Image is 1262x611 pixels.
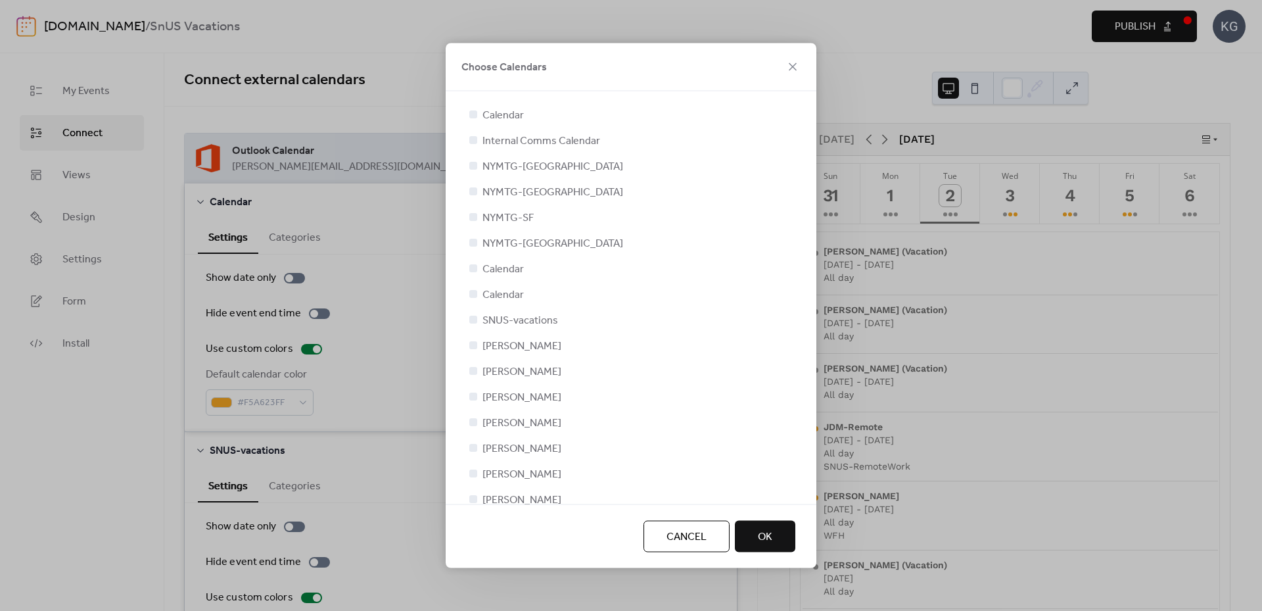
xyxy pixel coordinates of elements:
span: Calendar [482,261,524,277]
span: [PERSON_NAME] [482,492,561,508]
span: [PERSON_NAME] [482,415,561,431]
span: [PERSON_NAME] [482,389,561,405]
span: NYMTG-[GEOGRAPHIC_DATA] [482,235,623,251]
span: SNUS-vacations [482,312,558,328]
span: OK [758,529,772,545]
button: OK [735,521,795,552]
span: [PERSON_NAME] [482,466,561,482]
span: [PERSON_NAME] [482,441,561,456]
span: Calendar [482,287,524,303]
span: [PERSON_NAME] [482,364,561,379]
span: NYMTG-[GEOGRAPHIC_DATA] [482,184,623,200]
span: Choose Calendars [461,59,547,75]
span: Calendar [482,107,524,123]
button: Cancel [643,521,730,552]
span: NYMTG-[GEOGRAPHIC_DATA] [482,159,623,174]
span: Internal Comms Calendar [482,133,600,149]
span: NYMTG-SF [482,210,534,226]
span: Cancel [666,529,707,545]
span: [PERSON_NAME] [482,338,561,354]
